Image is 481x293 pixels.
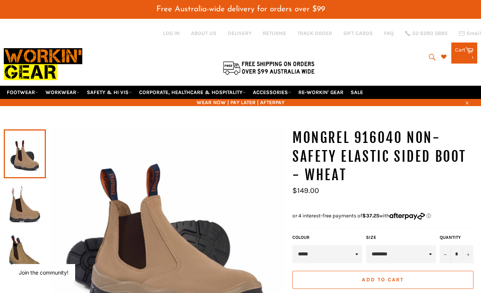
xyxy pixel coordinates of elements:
[156,5,325,13] span: Free Australia-wide delivery for orders over $99
[42,86,83,99] a: WORKWEAR
[222,60,316,76] img: Flat $9.95 shipping Australia wide
[459,30,481,36] a: Email
[292,186,319,195] span: $149.00
[4,86,41,99] a: FOOTWEAR
[467,31,481,36] span: Email
[250,86,294,99] a: ACCESSORIES
[292,234,362,241] label: COLOUR
[4,43,82,85] img: Workin Gear leaders in Workwear, Safety Boots, PPE, Uniforms. Australia's No.1 in Workwear
[228,30,251,37] a: DELIVERY
[348,86,366,99] a: SALE
[366,234,436,241] label: Size
[472,54,473,60] span: 1
[462,245,473,263] button: Increase item quantity by one
[263,30,286,37] a: RETURNS
[405,31,448,36] a: 02 6280 5885
[292,271,473,289] button: Add to Cart
[191,30,216,37] a: ABOUT US
[8,184,42,225] img: MONGREL 916040 NON-SAFETY ELASTIC SIDED BOOT - WHEAT - Workin' Gear
[19,269,68,276] button: Join the community!
[440,245,451,263] button: Reduce item quantity by one
[295,86,346,99] a: RE-WORKIN' GEAR
[412,31,448,36] span: 02 6280 5885
[440,234,473,241] label: Quantity
[8,234,42,275] img: MONGREL 916040 NON-SAFETY ELASTIC SIDED BOOT - WHEAT - Workin' Gear
[136,86,249,99] a: CORPORATE, HEALTHCARE & HOSPITALITY
[297,30,332,37] a: TRACK ORDER
[384,30,394,37] a: FAQ
[451,43,477,64] a: Cart 1
[343,30,373,37] a: GIFT CARDS
[362,276,404,283] span: Add to Cart
[84,86,135,99] a: SAFETY & HI VIS
[4,99,477,106] span: WEAR NOW | PAY LATER | AFTERPAY
[163,30,180,36] a: Log in
[292,129,477,185] h1: MONGREL 916040 Non-Safety Elastic Sided Boot - Wheat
